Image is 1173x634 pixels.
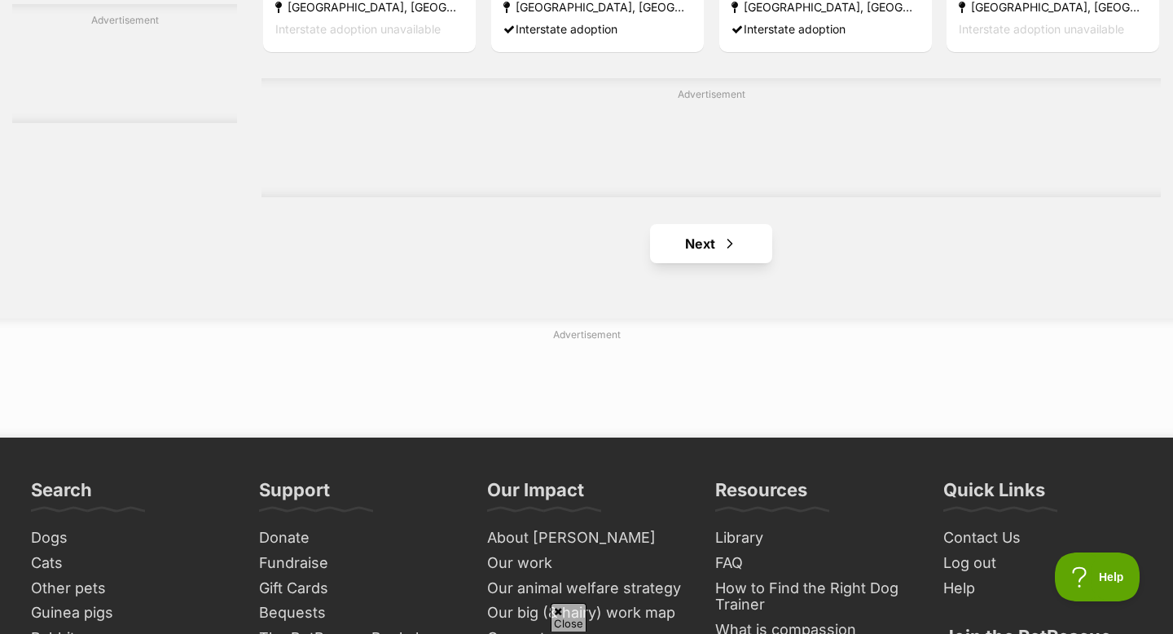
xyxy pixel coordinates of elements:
[943,478,1045,511] h3: Quick Links
[24,526,236,551] a: Dogs
[487,478,584,511] h3: Our Impact
[261,224,1161,263] nav: Pagination
[253,551,464,576] a: Fundraise
[259,478,330,511] h3: Support
[715,478,807,511] h3: Resources
[709,576,920,618] a: How to Find the Right Dog Trainer
[275,22,441,36] span: Interstate adoption unavailable
[481,526,692,551] a: About [PERSON_NAME]
[261,78,1161,197] div: Advertisement
[481,601,692,626] a: Our big (& hairy) work map
[731,18,920,40] div: Interstate adoption
[253,601,464,626] a: Bequests
[481,576,692,601] a: Our animal welfare strategy
[937,551,1149,576] a: Log out
[937,526,1149,551] a: Contact Us
[253,576,464,601] a: Gift Cards
[481,551,692,576] a: Our work
[1055,553,1140,601] iframe: Help Scout Beacon - Open
[24,601,236,626] a: Guinea pigs
[709,551,920,576] a: FAQ
[650,224,772,263] a: Next page
[24,576,236,601] a: Other pets
[24,551,236,576] a: Cats
[709,526,920,551] a: Library
[503,18,692,40] div: Interstate adoption
[551,603,586,632] span: Close
[937,576,1149,601] a: Help
[253,526,464,551] a: Donate
[31,478,92,511] h3: Search
[12,4,237,123] div: Advertisement
[959,22,1124,36] span: Interstate adoption unavailable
